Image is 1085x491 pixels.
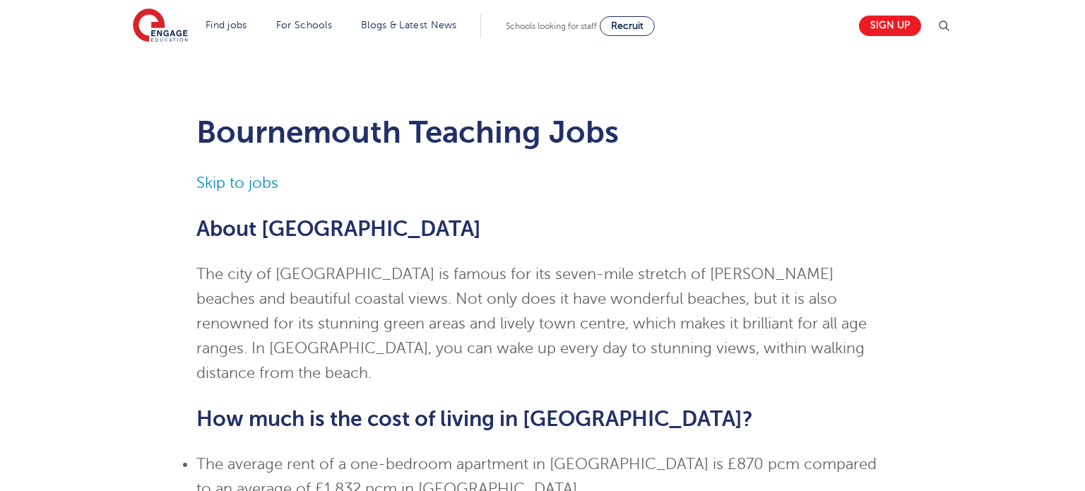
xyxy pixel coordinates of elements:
[196,174,278,191] a: Skip to jobs
[611,20,644,31] span: Recruit
[196,114,889,150] h1: Bournemouth Teaching Jobs
[196,407,753,431] strong: How much is the cost of living in [GEOGRAPHIC_DATA]?
[276,20,332,30] a: For Schools
[196,266,867,381] span: The city of [GEOGRAPHIC_DATA] is famous for its seven-mile stretch of [PERSON_NAME] beaches and b...
[361,20,457,30] a: Blogs & Latest News
[133,8,188,44] img: Engage Education
[206,20,247,30] a: Find jobs
[600,16,655,36] a: Recruit
[196,217,481,241] strong: About [GEOGRAPHIC_DATA]
[506,21,597,31] span: Schools looking for staff
[859,16,921,36] a: Sign up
